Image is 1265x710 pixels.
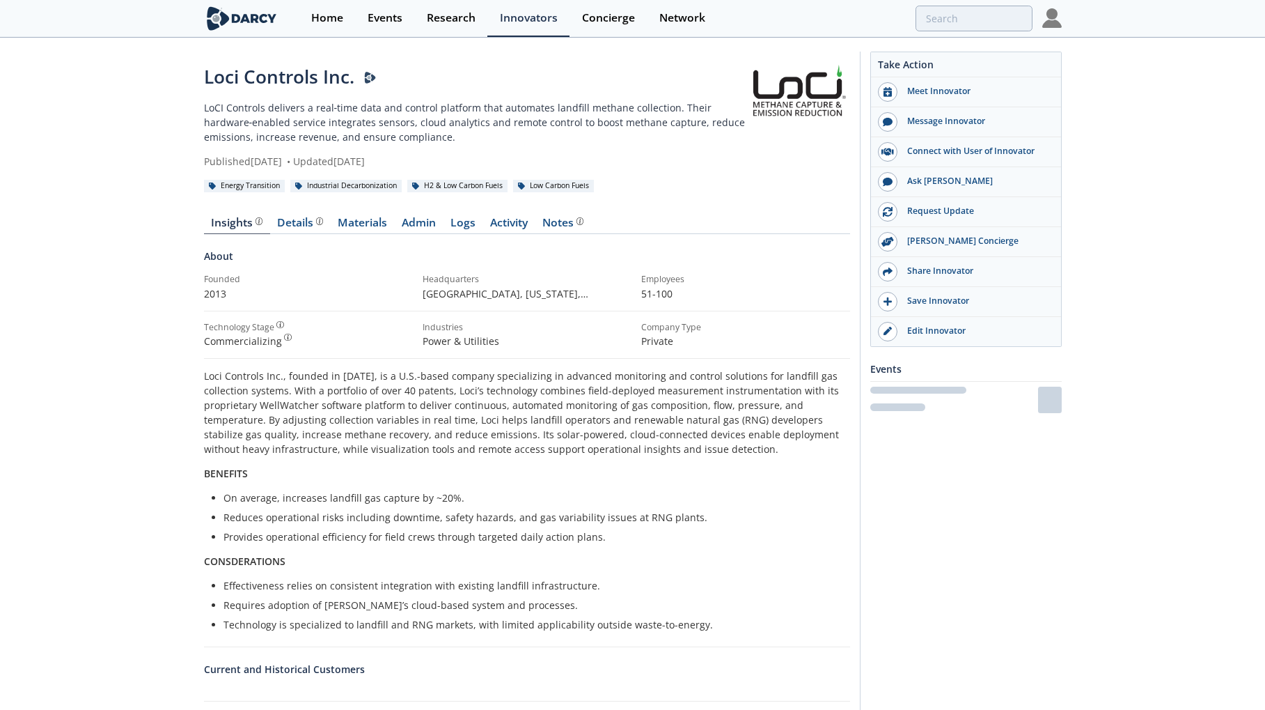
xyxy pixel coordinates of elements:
[582,13,635,24] div: Concierge
[483,217,535,234] a: Activity
[204,249,850,273] div: About
[897,115,1053,128] div: Message Innovator
[204,321,274,334] div: Technology Stage
[311,13,343,24] div: Home
[223,491,840,505] p: On average, increases landfill gas capture by ~20%.
[211,217,262,229] div: Insights
[535,217,591,234] a: Notes
[897,85,1053,98] div: Meet Innovator
[897,145,1053,157] div: Connect with User of Innovator
[284,334,292,341] img: information.svg
[897,295,1053,307] div: Save Innovator
[641,321,850,334] div: Company Type
[916,6,1032,31] input: Advanced Search
[368,13,402,24] div: Events
[870,357,1062,381] div: Events
[223,578,840,593] p: Effectiveness relies on consistent integration with existing landfill infrastructure.
[641,334,673,348] span: Private
[204,286,413,301] p: 2013
[1042,8,1062,28] img: Profile
[276,321,284,329] img: information.svg
[204,154,746,169] div: Published [DATE] Updated [DATE]
[285,155,293,168] span: •
[871,287,1061,317] button: Save Innovator
[204,100,746,144] p: LoCI Controls delivers a real‑time data and control platform that automates landfill methane coll...
[542,217,583,229] div: Notes
[204,662,850,677] a: Current and Historical Customers
[427,13,476,24] div: Research
[223,598,840,612] p: Requires adoption of [PERSON_NAME]’s cloud-based system and processes.
[204,467,248,480] strong: BENEFITS
[897,265,1053,277] div: Share Innovator
[204,555,285,568] strong: CONSDERATIONS
[204,273,413,286] div: Founded
[871,57,1061,77] div: Take Action
[423,334,499,348] span: Power & Utilities
[270,217,331,234] a: Details
[204,6,280,31] img: logo-wide.svg
[576,217,584,225] img: information.svg
[641,273,850,286] div: Employees
[395,217,443,234] a: Admin
[897,325,1053,337] div: Edit Innovator
[443,217,483,234] a: Logs
[407,180,508,192] div: H2 & Low Carbon Fuels
[364,72,377,84] img: Darcy Presenter
[204,369,850,456] p: Loci Controls Inc., founded in [DATE], is a U.S.-based company specializing in advanced monitorin...
[423,321,631,334] div: Industries
[897,175,1053,187] div: Ask [PERSON_NAME]
[500,13,558,24] div: Innovators
[423,286,631,301] p: [GEOGRAPHIC_DATA], [US_STATE] , [GEOGRAPHIC_DATA]
[641,286,850,301] p: 51-100
[223,510,840,525] p: Reduces operational risks including downtime, safety hazards, and gas variability issues at RNG p...
[223,617,840,632] p: Technology is specialized to landfill and RNG markets, with limited applicability outside waste-t...
[659,13,705,24] div: Network
[513,180,595,192] div: Low Carbon Fuels
[277,217,323,229] div: Details
[204,217,270,234] a: Insights
[871,317,1061,346] a: Edit Innovator
[316,217,324,225] img: information.svg
[897,235,1053,247] div: [PERSON_NAME] Concierge
[897,205,1053,217] div: Request Update
[331,217,395,234] a: Materials
[256,217,263,225] img: information.svg
[290,180,402,192] div: Industrial Decarbonization
[223,530,840,544] p: Provides operational efficiency for field crews through targeted daily action plans.
[423,273,631,286] div: Headquarters
[204,63,746,91] div: Loci Controls Inc.
[204,334,413,348] div: Commercializing
[204,180,285,192] div: Energy Transition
